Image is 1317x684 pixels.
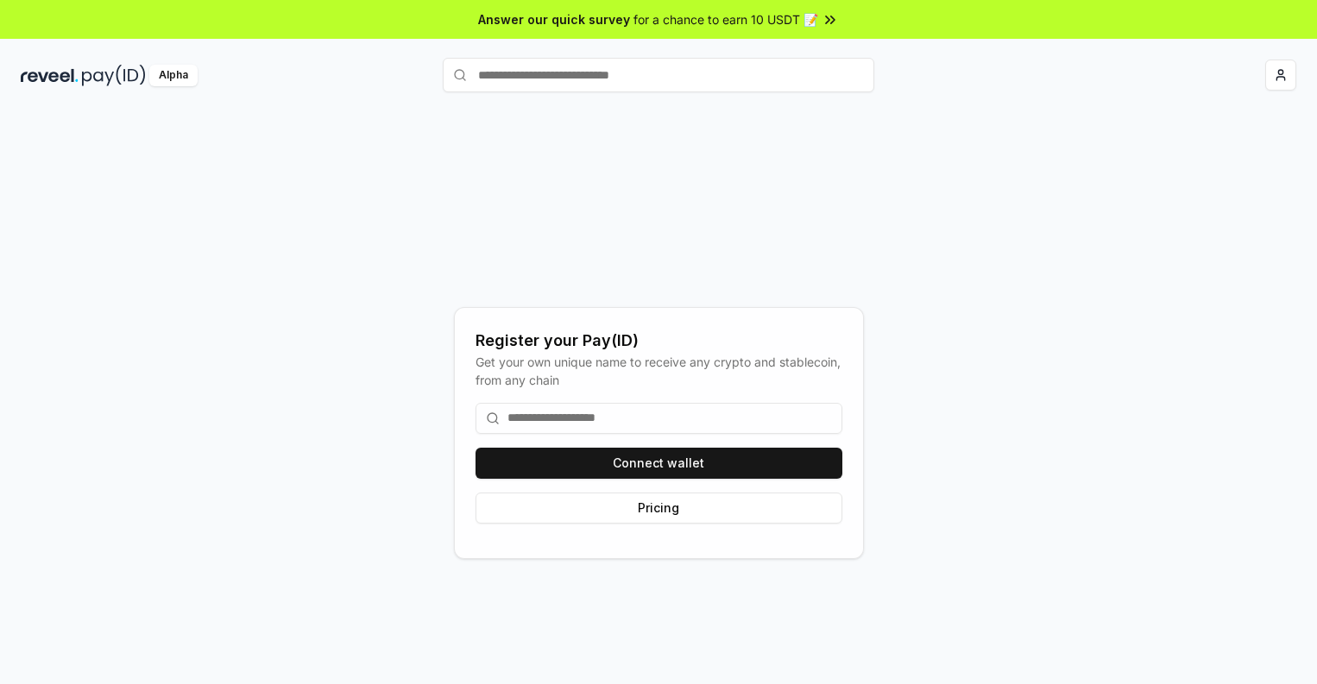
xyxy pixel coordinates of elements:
button: Pricing [476,493,842,524]
div: Alpha [149,65,198,86]
img: reveel_dark [21,65,79,86]
div: Get your own unique name to receive any crypto and stablecoin, from any chain [476,353,842,389]
button: Connect wallet [476,448,842,479]
span: for a chance to earn 10 USDT 📝 [633,10,818,28]
div: Register your Pay(ID) [476,329,842,353]
img: pay_id [82,65,146,86]
span: Answer our quick survey [478,10,630,28]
